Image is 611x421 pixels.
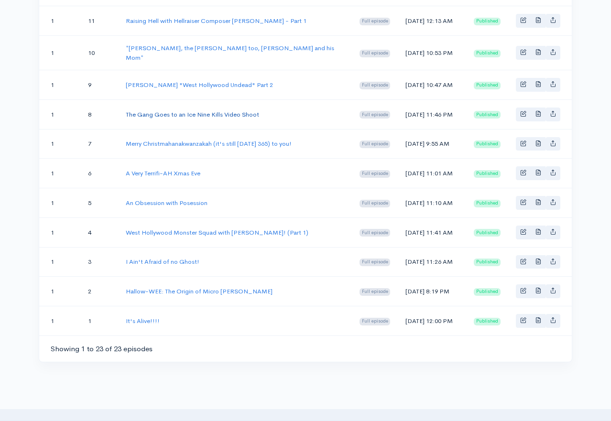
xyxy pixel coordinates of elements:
td: [DATE] 10:53 PM [398,36,466,70]
td: 1 [39,247,80,277]
span: Published [474,318,501,325]
span: Published [474,111,501,119]
td: 4 [80,217,119,247]
span: Published [474,140,501,148]
a: Merry Christmahanakwanzakah (it's still [DATE] 365) to you! [126,140,292,148]
div: Basic example [516,46,560,60]
span: Full episode [360,318,391,325]
div: Basic example [516,108,560,121]
span: Full episode [360,229,391,237]
a: *[PERSON_NAME], the [PERSON_NAME] too, [PERSON_NAME] and his Mom* [126,44,334,62]
div: Basic example [516,284,560,298]
td: 1 [39,277,80,306]
td: [DATE] 9:55 AM [398,129,466,159]
span: Published [474,50,501,57]
td: 11 [80,6,119,36]
div: Basic example [516,255,560,269]
a: Raising Hell with Hellraiser Composer [PERSON_NAME] - Part 1 [126,17,306,25]
a: West Hollywood Monster Squad with [PERSON_NAME]! (Part 1) [126,228,308,237]
td: 9 [80,70,119,100]
div: Basic example [516,226,560,239]
td: [DATE] 11:10 AM [398,188,466,218]
td: [DATE] 12:00 PM [398,306,466,335]
span: Full episode [360,200,391,207]
span: Full episode [360,259,391,266]
a: An Obsession with Posession [126,199,207,207]
a: A Very Terrifi-AH Xmas Eve [126,169,200,177]
td: 1 [39,188,80,218]
td: 1 [39,70,80,100]
td: 7 [80,129,119,159]
span: Published [474,229,501,237]
td: 1 [39,36,80,70]
div: Basic example [516,137,560,151]
a: Hallow-WEE: The Origin of Micro [PERSON_NAME] [126,287,273,295]
td: [DATE] 11:26 AM [398,247,466,277]
td: 1 [39,217,80,247]
td: [DATE] 12:13 AM [398,6,466,36]
td: 5 [80,188,119,218]
td: 1 [39,159,80,188]
span: Published [474,259,501,266]
span: Full episode [360,50,391,57]
span: Published [474,82,501,89]
td: 1 [39,6,80,36]
td: 1 [39,99,80,129]
div: Basic example [516,196,560,210]
td: [DATE] 11:01 AM [398,159,466,188]
td: 6 [80,159,119,188]
span: Full episode [360,82,391,89]
span: Full episode [360,288,391,296]
a: The Gang Goes to an Ice Nine Kills Video Shoot [126,110,259,119]
div: Basic example [516,78,560,92]
td: 10 [80,36,119,70]
td: [DATE] 11:41 AM [398,217,466,247]
td: 2 [80,277,119,306]
td: 1 [39,306,80,335]
a: It's Alive!!!! [126,317,160,325]
div: Basic example [516,314,560,328]
div: Basic example [516,14,560,28]
span: Full episode [360,140,391,148]
div: Basic example [516,166,560,180]
td: 3 [80,247,119,277]
td: [DATE] 10:47 AM [398,70,466,100]
td: [DATE] 11:46 PM [398,99,466,129]
td: 1 [80,306,119,335]
span: Full episode [360,18,391,25]
td: 1 [39,129,80,159]
span: Published [474,170,501,178]
a: I Ain't Afraid of no Ghost! [126,258,199,266]
span: Published [474,200,501,207]
span: Published [474,18,501,25]
td: 8 [80,99,119,129]
div: Showing 1 to 23 of 23 episodes [51,344,153,355]
a: [PERSON_NAME] "West Hollywood Undead" Part 2 [126,81,273,89]
td: [DATE] 8:19 PM [398,277,466,306]
span: Published [474,288,501,296]
span: Full episode [360,170,391,178]
span: Full episode [360,111,391,119]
